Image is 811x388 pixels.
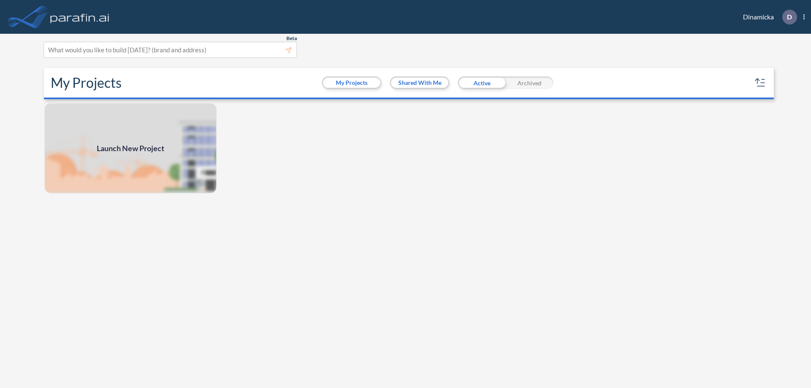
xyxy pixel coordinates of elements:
[506,76,553,89] div: Archived
[44,103,217,194] a: Launch New Project
[787,13,792,21] p: D
[51,75,122,91] h2: My Projects
[323,78,380,88] button: My Projects
[754,76,767,90] button: sort
[458,76,506,89] div: Active
[730,10,805,24] div: Dinamicka
[49,8,111,25] img: logo
[97,143,164,154] span: Launch New Project
[44,103,217,194] img: add
[391,78,448,88] button: Shared With Me
[286,35,297,42] span: Beta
